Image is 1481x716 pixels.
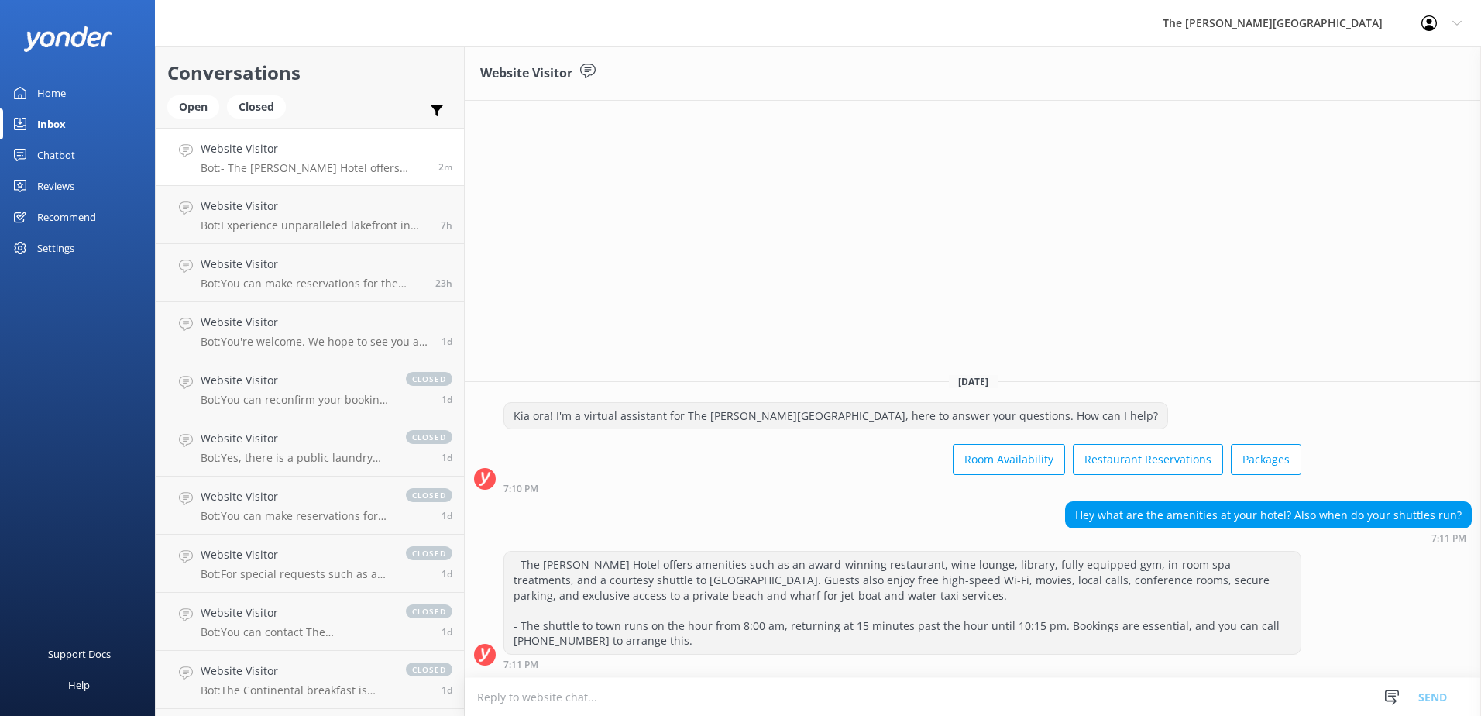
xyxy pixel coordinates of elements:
[227,98,294,115] a: Closed
[953,444,1065,475] button: Room Availability
[201,683,390,697] p: Bot: The Continental breakfast is $25, the full breakfast is $35, children under 12 are NZ$17.50,...
[201,393,390,407] p: Bot: You can reconfirm your booking by contacting us at [EMAIL_ADDRESS][DOMAIN_NAME] or calling [...
[201,372,390,389] h4: Website Visitor
[406,546,452,560] span: closed
[480,64,572,84] h3: Website Visitor
[442,625,452,639] span: Aug 26 2025 01:29am (UTC +12:00) Pacific/Auckland
[156,186,464,244] a: Website VisitorBot:Experience unparalleled lakefront in our [GEOGRAPHIC_DATA], where privacy meet...
[441,219,452,232] span: Aug 27 2025 11:17am (UTC +12:00) Pacific/Auckland
[68,670,90,701] div: Help
[201,198,429,215] h4: Website Visitor
[406,372,452,386] span: closed
[442,451,452,464] span: Aug 26 2025 09:41am (UTC +12:00) Pacific/Auckland
[156,244,464,302] a: Website VisitorBot:You can make reservations for the True South Dining Room online at [URL][DOMAI...
[201,256,424,273] h4: Website Visitor
[156,128,464,186] a: Website VisitorBot:- The [PERSON_NAME] Hotel offers amenities such as an award-winning restaurant...
[949,375,998,388] span: [DATE]
[23,26,112,52] img: yonder-white-logo.png
[1066,502,1471,528] div: Hey what are the amenities at your hotel? Also when do your shuttles run?
[504,552,1301,654] div: - The [PERSON_NAME] Hotel offers amenities such as an award-winning restaurant, wine lounge, libr...
[1073,444,1223,475] button: Restaurant Reservations
[442,335,452,348] span: Aug 26 2025 02:12pm (UTC +12:00) Pacific/Auckland
[1431,534,1466,543] strong: 7:11 PM
[156,477,464,535] a: Website VisitorBot:You can make reservations for the True South Dining Room online at [URL][DOMAI...
[201,140,427,157] h4: Website Visitor
[201,314,430,331] h4: Website Visitor
[37,77,66,108] div: Home
[503,483,1301,494] div: Aug 27 2025 07:10pm (UTC +12:00) Pacific/Auckland
[406,663,452,676] span: closed
[156,535,464,593] a: Website VisitorBot:For special requests such as a table with a view, please contact The [PERSON_N...
[201,161,427,175] p: Bot: - The [PERSON_NAME] Hotel offers amenities such as an award-winning restaurant, wine lounge,...
[438,160,452,174] span: Aug 27 2025 07:11pm (UTC +12:00) Pacific/Auckland
[37,201,96,232] div: Recommend
[503,484,538,494] strong: 7:10 PM
[201,546,390,563] h4: Website Visitor
[156,593,464,651] a: Website VisitorBot:You can contact The [PERSON_NAME] team for customer care at [PHONE_NUMBER] or ...
[442,567,452,580] span: Aug 26 2025 03:29am (UTC +12:00) Pacific/Auckland
[156,360,464,418] a: Website VisitorBot:You can reconfirm your booking by contacting us at [EMAIL_ADDRESS][DOMAIN_NAME...
[156,418,464,477] a: Website VisitorBot:Yes, there is a public laundry available to guests at no charge.closed1d
[201,451,390,465] p: Bot: Yes, there is a public laundry available to guests at no charge.
[227,95,286,119] div: Closed
[1065,532,1472,543] div: Aug 27 2025 07:11pm (UTC +12:00) Pacific/Auckland
[156,302,464,360] a: Website VisitorBot:You're welcome. We hope to see you at The [PERSON_NAME][GEOGRAPHIC_DATA] soon!1d
[156,651,464,709] a: Website VisitorBot:The Continental breakfast is $25, the full breakfast is $35, children under 12...
[406,430,452,444] span: closed
[167,98,227,115] a: Open
[201,277,424,291] p: Bot: You can make reservations for the True South Dining Room online at [URL][DOMAIN_NAME]. For l...
[503,659,1301,670] div: Aug 27 2025 07:11pm (UTC +12:00) Pacific/Auckland
[504,403,1167,429] div: Kia ora! I'm a virtual assistant for The [PERSON_NAME][GEOGRAPHIC_DATA], here to answer your ques...
[406,488,452,502] span: closed
[406,604,452,618] span: closed
[37,139,75,170] div: Chatbot
[201,430,390,447] h4: Website Visitor
[435,277,452,290] span: Aug 26 2025 07:38pm (UTC +12:00) Pacific/Auckland
[48,639,111,670] div: Support Docs
[442,683,452,697] span: Aug 25 2025 11:01pm (UTC +12:00) Pacific/Auckland
[201,509,390,523] p: Bot: You can make reservations for the True South Dining Room online at [URL][DOMAIN_NAME]. For l...
[201,625,390,639] p: Bot: You can contact The [PERSON_NAME] team for customer care at [PHONE_NUMBER] or email [EMAIL_A...
[201,567,390,581] p: Bot: For special requests such as a table with a view, please contact The [PERSON_NAME] team dire...
[167,95,219,119] div: Open
[201,604,390,621] h4: Website Visitor
[442,393,452,406] span: Aug 26 2025 01:21pm (UTC +12:00) Pacific/Auckland
[201,219,429,232] p: Bot: Experience unparalleled lakefront in our [GEOGRAPHIC_DATA], where privacy meets 5-star servi...
[442,509,452,522] span: Aug 26 2025 09:17am (UTC +12:00) Pacific/Auckland
[37,108,66,139] div: Inbox
[201,335,430,349] p: Bot: You're welcome. We hope to see you at The [PERSON_NAME][GEOGRAPHIC_DATA] soon!
[167,58,452,88] h2: Conversations
[503,660,538,670] strong: 7:11 PM
[201,663,390,680] h4: Website Visitor
[37,170,74,201] div: Reviews
[201,488,390,505] h4: Website Visitor
[37,232,74,263] div: Settings
[1231,444,1301,475] button: Packages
